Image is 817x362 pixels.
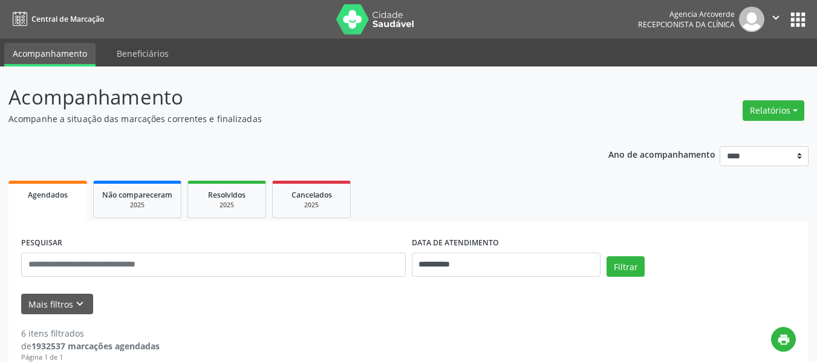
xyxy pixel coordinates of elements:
[21,340,160,352] div: de
[8,112,568,125] p: Acompanhe a situação das marcações correntes e finalizadas
[4,43,96,66] a: Acompanhamento
[28,190,68,200] span: Agendados
[777,333,790,346] i: print
[638,9,735,19] div: Agencia Arcoverde
[769,11,783,24] i: 
[208,190,246,200] span: Resolvidos
[197,201,257,210] div: 2025
[108,43,177,64] a: Beneficiários
[31,14,104,24] span: Central de Marcação
[21,327,160,340] div: 6 itens filtrados
[743,100,804,121] button: Relatórios
[102,201,172,210] div: 2025
[281,201,342,210] div: 2025
[73,297,86,311] i: keyboard_arrow_down
[8,9,104,29] a: Central de Marcação
[739,7,764,32] img: img
[412,234,499,253] label: DATA DE ATENDIMENTO
[638,19,735,30] span: Recepcionista da clínica
[21,294,93,315] button: Mais filtroskeyboard_arrow_down
[607,256,645,277] button: Filtrar
[608,146,715,161] p: Ano de acompanhamento
[31,340,160,352] strong: 1932537 marcações agendadas
[787,9,809,30] button: apps
[764,7,787,32] button: 
[291,190,332,200] span: Cancelados
[771,327,796,352] button: print
[8,82,568,112] p: Acompanhamento
[102,190,172,200] span: Não compareceram
[21,234,62,253] label: PESQUISAR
